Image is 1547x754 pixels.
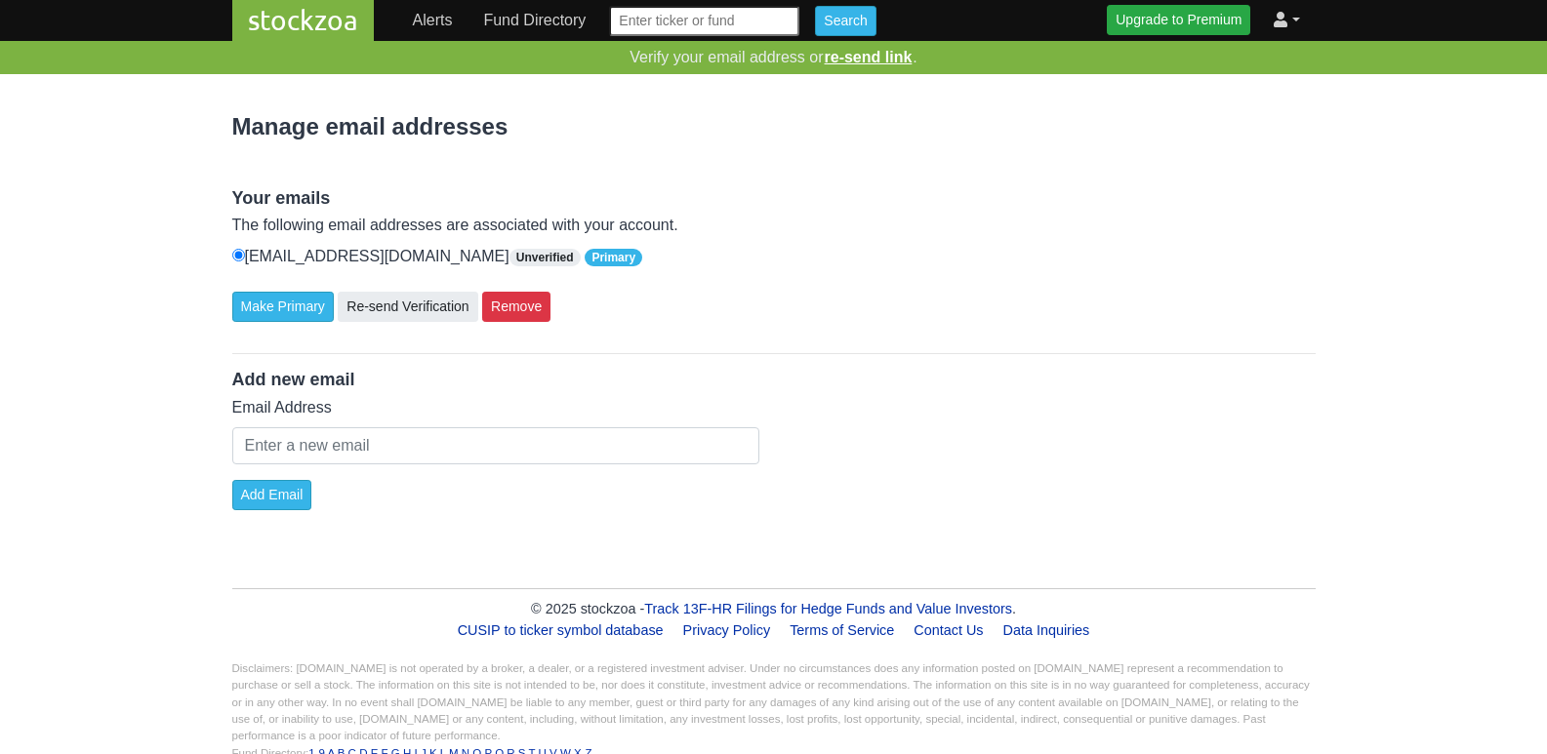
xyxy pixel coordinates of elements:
a: Contact Us [906,615,991,646]
input: Enter a new email [232,427,759,464]
div: © 2025 stockzoa - . [232,599,1316,620]
label: [EMAIL_ADDRESS][DOMAIN_NAME] [232,245,643,268]
span: Primary [585,249,642,266]
button: Make Primary [232,292,334,322]
a: CUSIP to ticker symbol database [450,615,672,646]
button: Add Email [232,480,312,510]
span: Unverified [509,249,581,266]
h2: Manage email addresses [232,113,1316,141]
h4: Add new email [232,370,1316,391]
button: re-send link [824,45,914,70]
a: Privacy Policy [675,615,779,646]
button: Remove [482,292,550,322]
a: Alerts [405,1,461,40]
label: Email Address [232,396,332,419]
p: Verify your email address or . [39,41,1508,74]
a: Fund Directory [475,1,593,40]
a: Terms of Service [782,615,902,646]
input: Enter ticker or fund [609,6,799,36]
h4: Your emails [232,188,1316,210]
button: Re-send Verification [338,292,477,322]
input: [EMAIL_ADDRESS][DOMAIN_NAME]Unverified Primary [232,249,245,261]
input: Search [815,6,875,36]
a: Upgrade to Premium [1107,5,1250,35]
p: The following email addresses are associated with your account. [232,214,759,237]
a: Track 13F-HR Filings for Hedge Funds and Value Investors [644,601,1012,616]
a: Data Inquiries [996,615,1098,646]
